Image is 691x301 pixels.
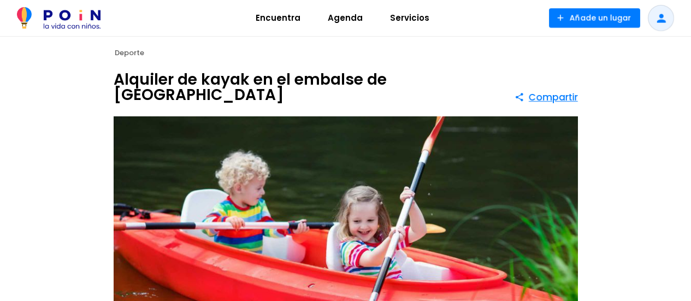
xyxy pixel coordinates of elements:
[549,8,640,28] button: Añade un lugar
[314,5,376,31] a: Agenda
[515,87,578,107] button: Compartir
[17,7,101,29] img: POiN
[323,9,368,27] span: Agenda
[242,5,314,31] a: Encuentra
[114,72,515,103] h1: Alquiler de kayak en el embalse de [GEOGRAPHIC_DATA]
[385,9,434,27] span: Servicios
[376,5,443,31] a: Servicios
[251,9,305,27] span: Encuentra
[115,48,144,58] span: Deporte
